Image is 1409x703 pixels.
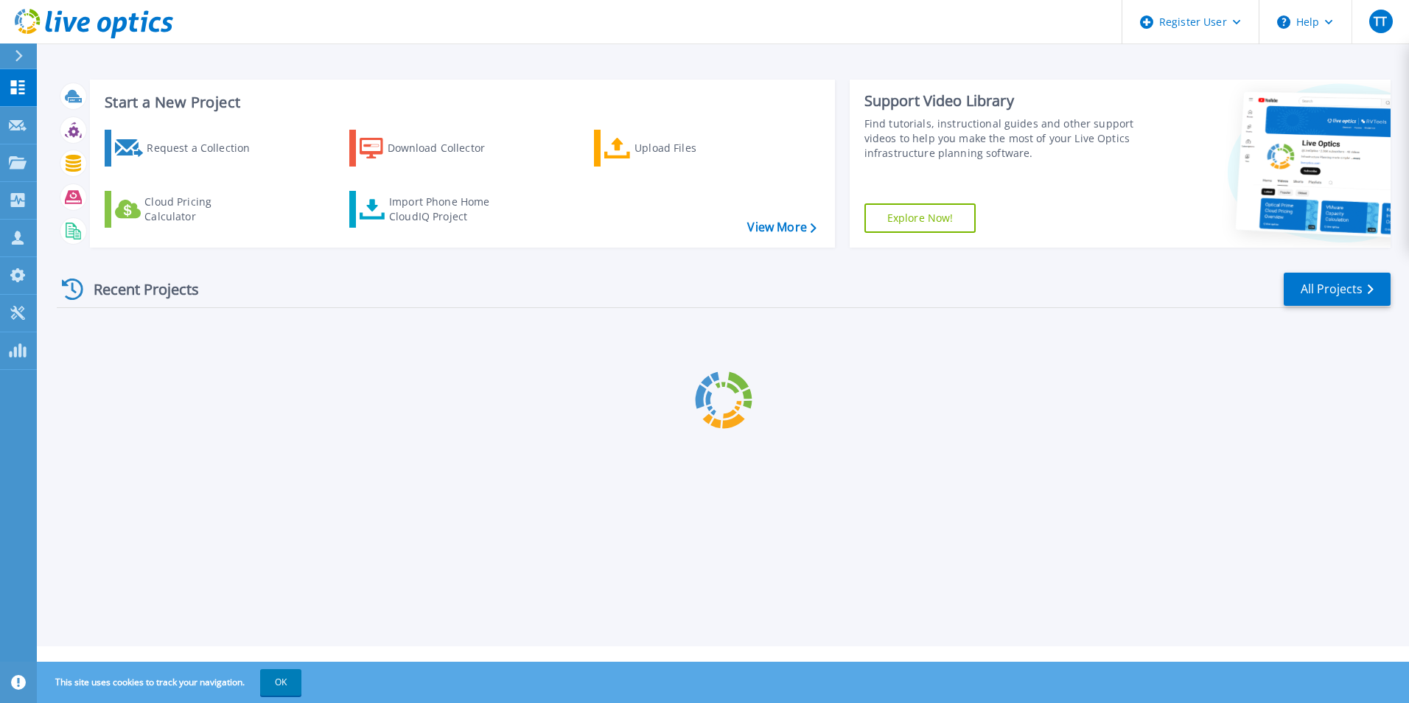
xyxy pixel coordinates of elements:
[349,130,514,167] a: Download Collector
[1284,273,1391,306] a: All Projects
[864,91,1140,111] div: Support Video Library
[388,133,506,163] div: Download Collector
[147,133,265,163] div: Request a Collection
[1374,15,1387,27] span: TT
[144,195,262,224] div: Cloud Pricing Calculator
[634,133,752,163] div: Upload Files
[594,130,758,167] a: Upload Files
[260,669,301,696] button: OK
[41,669,301,696] span: This site uses cookies to track your navigation.
[747,220,816,234] a: View More
[57,271,219,307] div: Recent Projects
[105,94,816,111] h3: Start a New Project
[389,195,504,224] div: Import Phone Home CloudIQ Project
[864,203,976,233] a: Explore Now!
[105,130,269,167] a: Request a Collection
[864,116,1140,161] div: Find tutorials, instructional guides and other support videos to help you make the most of your L...
[105,191,269,228] a: Cloud Pricing Calculator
